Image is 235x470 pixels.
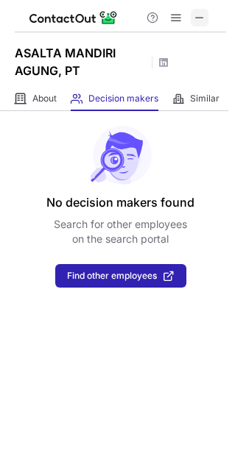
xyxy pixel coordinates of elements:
button: Find other employees [55,264,186,288]
span: About [32,93,57,104]
img: No leads found [89,126,152,185]
header: No decision makers found [46,193,194,211]
img: ContactOut v5.3.10 [29,9,118,26]
h1: ASALTA MANDIRI AGUNG, PT [15,44,147,79]
span: Find other employees [67,271,157,281]
span: Similar [190,93,220,104]
span: Decision makers [88,93,158,104]
p: Search for other employees on the search portal [54,217,187,246]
